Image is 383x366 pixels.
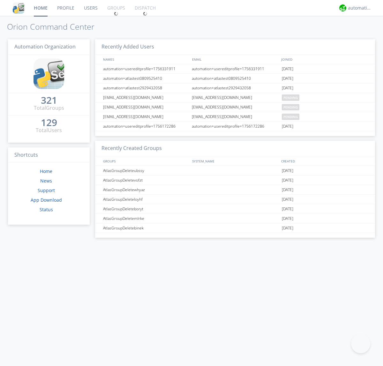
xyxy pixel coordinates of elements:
[41,97,57,103] div: 321
[101,176,190,185] div: AtlasGroupDeletevofzt
[95,102,375,112] a: [EMAIL_ADDRESS][DOMAIN_NAME][EMAIL_ADDRESS][DOMAIN_NAME]pending
[190,122,280,131] div: automation+usereditprofile+1756172286
[282,114,299,120] span: pending
[101,122,190,131] div: automation+usereditprofile+1756172286
[95,166,375,176] a: AtlasGroupDeleteubssy[DATE]
[282,176,293,185] span: [DATE]
[282,94,299,101] span: pending
[101,195,190,204] div: AtlasGroupDeleteloyhf
[190,112,280,121] div: [EMAIL_ADDRESS][DOMAIN_NAME]
[348,5,372,11] div: automation+atlas
[282,104,299,110] span: pending
[191,156,280,166] div: SYSTEM_NAME
[95,122,375,131] a: automation+usereditprofile+1756172286automation+usereditprofile+1756172286[DATE]
[95,141,375,156] h3: Recently Created Groups
[95,214,375,223] a: AtlasGroupDeletemlrke[DATE]
[13,2,24,14] img: cddb5a64eb264b2086981ab96f4c1ba7
[95,39,375,55] h3: Recently Added Users
[95,185,375,195] a: AtlasGroupDeletewhyaz[DATE]
[282,185,293,195] span: [DATE]
[95,74,375,83] a: automation+atlastest0809525410automation+atlastest0809525410[DATE]
[282,64,293,74] span: [DATE]
[143,11,147,16] img: spin.svg
[101,55,189,64] div: NAMES
[282,204,293,214] span: [DATE]
[190,83,280,93] div: automation+atlastest2929432058
[36,127,62,134] div: Total Users
[282,214,293,223] span: [DATE]
[190,64,280,73] div: automation+usereditprofile+1756331911
[101,83,190,93] div: automation+atlastest2929432058
[40,178,52,184] a: News
[191,55,280,64] div: EMAIL
[95,93,375,102] a: [EMAIL_ADDRESS][DOMAIN_NAME][EMAIL_ADDRESS][DOMAIN_NAME]pending
[95,64,375,74] a: automation+usereditprofile+1756331911automation+usereditprofile+1756331911[DATE]
[101,166,190,175] div: AtlasGroupDeleteubssy
[101,156,189,166] div: GROUPS
[101,185,190,194] div: AtlasGroupDeletewhyaz
[40,168,52,174] a: Home
[101,204,190,213] div: AtlasGroupDeleteboryt
[282,122,293,131] span: [DATE]
[351,334,370,353] iframe: Toggle Customer Support
[101,74,190,83] div: automation+atlastest0809525410
[282,195,293,204] span: [DATE]
[31,197,62,203] a: App Download
[101,112,190,121] div: [EMAIL_ADDRESS][DOMAIN_NAME]
[282,223,293,233] span: [DATE]
[101,214,190,223] div: AtlasGroupDeletemlrke
[95,204,375,214] a: AtlasGroupDeleteboryt[DATE]
[280,156,369,166] div: CREATED
[34,104,64,112] div: Total Groups
[280,55,369,64] div: JOINED
[41,97,57,104] a: 321
[190,74,280,83] div: automation+atlastest0809525410
[114,11,118,16] img: spin.svg
[41,119,57,127] a: 129
[95,83,375,93] a: automation+atlastest2929432058automation+atlastest2929432058[DATE]
[8,147,90,163] h3: Shortcuts
[101,223,190,233] div: AtlasGroupDeletebinek
[41,119,57,126] div: 129
[190,93,280,102] div: [EMAIL_ADDRESS][DOMAIN_NAME]
[95,176,375,185] a: AtlasGroupDeletevofzt[DATE]
[34,58,64,89] img: cddb5a64eb264b2086981ab96f4c1ba7
[95,112,375,122] a: [EMAIL_ADDRESS][DOMAIN_NAME][EMAIL_ADDRESS][DOMAIN_NAME]pending
[95,195,375,204] a: AtlasGroupDeleteloyhf[DATE]
[38,187,55,193] a: Support
[282,166,293,176] span: [DATE]
[190,102,280,112] div: [EMAIL_ADDRESS][DOMAIN_NAME]
[101,93,190,102] div: [EMAIL_ADDRESS][DOMAIN_NAME]
[101,102,190,112] div: [EMAIL_ADDRESS][DOMAIN_NAME]
[101,64,190,73] div: automation+usereditprofile+1756331911
[282,83,293,93] span: [DATE]
[282,74,293,83] span: [DATE]
[339,4,346,11] img: d2d01cd9b4174d08988066c6d424eccd
[95,223,375,233] a: AtlasGroupDeletebinek[DATE]
[14,43,76,50] span: Automation Organization
[40,206,53,213] a: Status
